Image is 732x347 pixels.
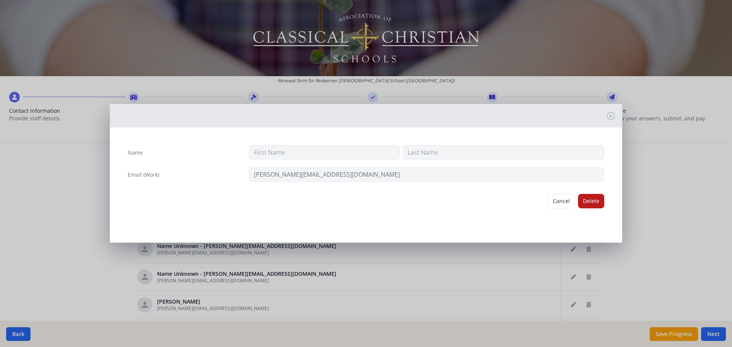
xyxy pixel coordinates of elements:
input: Last Name [403,145,604,160]
button: Cancel [548,194,575,208]
label: Name [128,149,143,157]
label: Email (Work) [128,171,159,179]
button: Delete [578,194,604,208]
input: contact@site.com [249,167,605,182]
input: First Name [249,145,400,160]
